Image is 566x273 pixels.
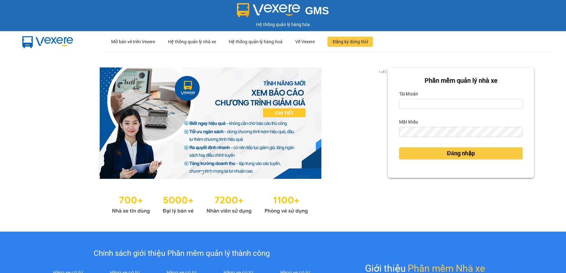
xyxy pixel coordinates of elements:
button: Đăng nhập [399,147,523,159]
span: Đăng nhập [447,149,475,158]
span: GMS [305,5,329,17]
div: Hệ thống quản lý hàng hóa [2,21,564,28]
input: Mật khẩu [399,127,523,137]
a: GMS [237,10,329,15]
div: Mở bán vé trên Vexere [111,31,155,52]
li: slide item 2 [209,171,211,174]
div: Hệ thống quản lý nhà xe [168,31,216,52]
button: Đăng ký dùng thử [327,37,373,47]
li: slide item 1 [201,171,204,174]
div: Phần mềm quản lý nhà xe [399,76,523,86]
img: Statistics.png [112,192,308,216]
label: Mật khẩu [399,117,418,127]
input: Tài khoản [399,99,523,109]
button: next slide / item [379,67,388,179]
img: logo 2 [237,3,300,17]
li: slide item 3 [216,171,219,174]
div: Về Vexere [295,31,315,52]
div: Chính sách giới thiệu Phần mềm quản lý thành công [39,248,323,260]
label: Tài khoản [399,89,418,99]
p: 1 of 3 [376,67,388,76]
div: Hệ thống quản lý hàng hoá [229,31,283,52]
img: mbUUG5Q.png [16,31,80,52]
span: Đăng ký dùng thử [333,38,368,45]
button: previous slide / item [32,67,41,179]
